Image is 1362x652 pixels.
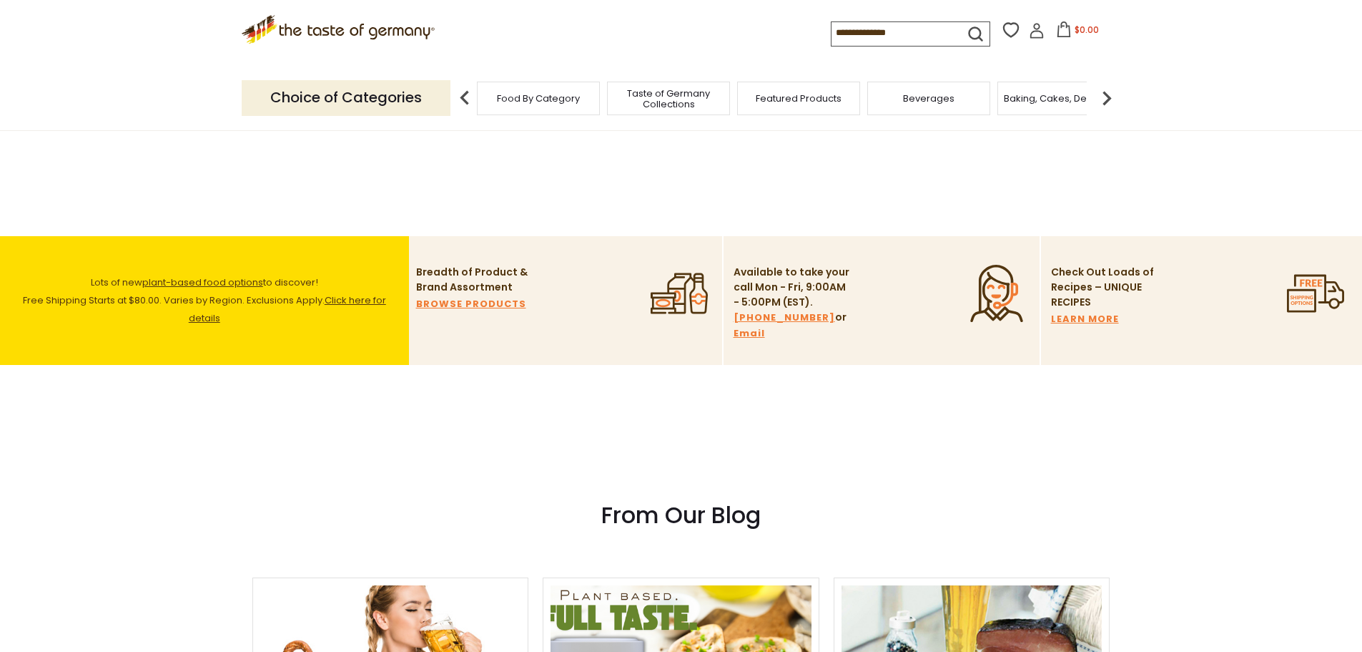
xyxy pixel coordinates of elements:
[1051,265,1155,310] p: Check Out Loads of Recipes – UNIQUE RECIPES
[611,88,726,110] a: Taste of Germany Collections
[416,296,526,312] a: BROWSE PRODUCTS
[1092,84,1121,112] img: next arrow
[734,326,765,341] a: Email
[450,84,479,112] img: previous arrow
[1004,93,1115,104] a: Baking, Cakes, Desserts
[242,80,450,115] p: Choice of Categories
[734,265,852,341] p: Available to take your call Mon - Fri, 9:00AM - 5:00PM (EST). or
[903,93,954,104] a: Beverages
[252,501,1110,530] h3: From Our Blog
[1047,21,1108,43] button: $0.00
[1051,311,1119,327] a: LEARN MORE
[756,93,842,104] a: Featured Products
[142,276,263,289] a: plant-based food options
[416,265,534,295] p: Breadth of Product & Brand Assortment
[23,276,386,325] span: Lots of new to discover! Free Shipping Starts at $80.00. Varies by Region. Exclusions Apply.
[497,93,580,104] a: Food By Category
[734,310,835,326] a: [PHONE_NUMBER]
[1075,24,1099,36] span: $0.00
